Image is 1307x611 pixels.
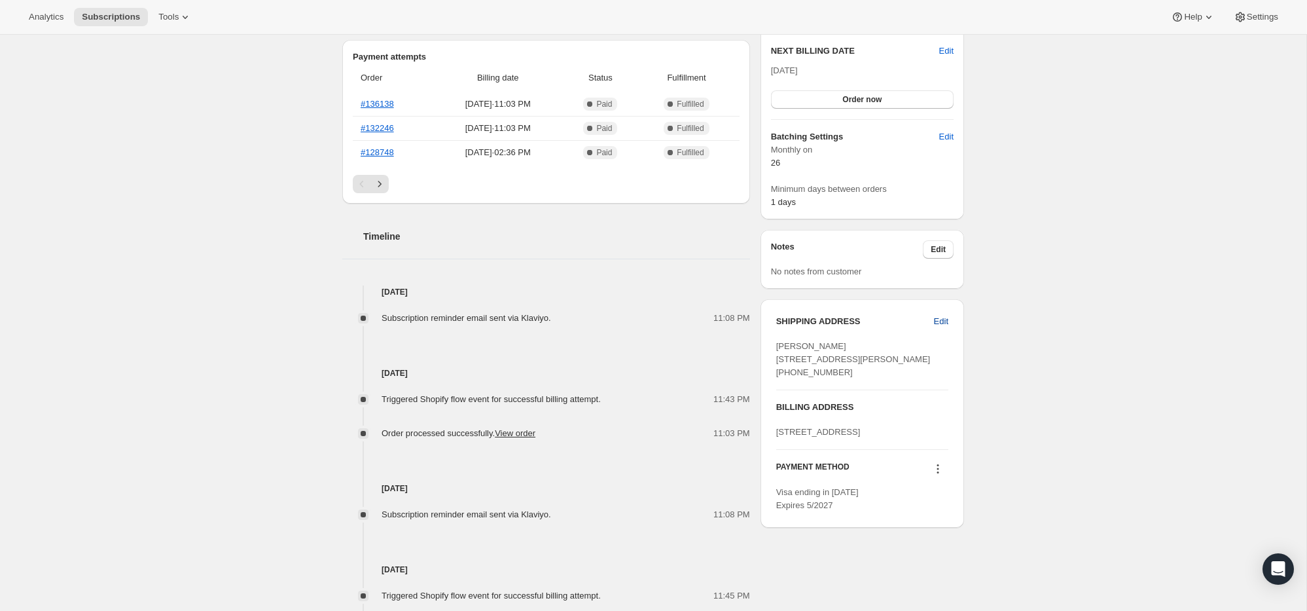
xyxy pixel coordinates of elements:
[382,591,601,601] span: Triggered Shopify flow event for successful billing attempt.
[437,146,560,159] span: [DATE] · 02:36 PM
[1163,8,1223,26] button: Help
[713,589,750,602] span: 11:45 PM
[713,312,750,325] span: 11:08 PM
[342,286,750,299] h4: [DATE]
[641,71,731,84] span: Fulfillment
[82,12,140,22] span: Subscriptions
[931,244,946,255] span: Edit
[771,158,780,168] span: 26
[939,130,954,143] span: Edit
[437,71,560,84] span: Billing date
[437,122,560,135] span: [DATE] · 11:03 PM
[771,143,954,157] span: Monthly on
[713,508,750,521] span: 11:08 PM
[1226,8,1286,26] button: Settings
[677,99,704,109] span: Fulfilled
[771,65,798,75] span: [DATE]
[713,393,750,406] span: 11:43 PM
[567,71,634,84] span: Status
[382,428,535,438] span: Order processed successfully.
[926,311,956,332] button: Edit
[776,487,859,510] span: Visa ending in [DATE] Expires 5/2027
[771,45,939,58] h2: NEXT BILLING DATE
[151,8,200,26] button: Tools
[382,313,551,323] span: Subscription reminder email sent via Klaviyo.
[771,130,939,143] h6: Batching Settings
[353,64,433,92] th: Order
[1184,12,1202,22] span: Help
[495,428,535,438] a: View order
[596,147,612,158] span: Paid
[1262,553,1294,585] div: Open Intercom Messenger
[677,147,704,158] span: Fulfilled
[771,267,862,276] span: No notes from customer
[382,394,601,404] span: Triggered Shopify flow event for successful billing attempt.
[771,183,954,196] span: Minimum days between orders
[29,12,63,22] span: Analytics
[361,147,394,157] a: #128748
[939,45,954,58] button: Edit
[776,341,931,377] span: [PERSON_NAME] [STREET_ADDRESS][PERSON_NAME] [PHONE_NUMBER]
[1247,12,1278,22] span: Settings
[776,401,948,414] h3: BILLING ADDRESS
[596,99,612,109] span: Paid
[370,175,389,193] button: Next
[713,427,750,440] span: 11:03 PM
[842,94,882,105] span: Order now
[21,8,71,26] button: Analytics
[361,99,394,109] a: #136138
[437,98,560,111] span: [DATE] · 11:03 PM
[771,90,954,109] button: Order now
[361,123,394,133] a: #132246
[74,8,148,26] button: Subscriptions
[776,462,850,479] h3: PAYMENT METHOD
[923,240,954,259] button: Edit
[342,367,750,380] h4: [DATE]
[596,123,612,134] span: Paid
[158,12,179,22] span: Tools
[776,427,861,437] span: [STREET_ADDRESS]
[677,123,704,134] span: Fulfilled
[771,197,796,207] span: 1 days
[771,240,923,259] h3: Notes
[382,509,551,519] span: Subscription reminder email sent via Klaviyo.
[934,315,948,328] span: Edit
[363,230,750,243] h2: Timeline
[353,175,740,193] nav: Pagination
[353,50,740,64] h2: Payment attempts
[342,482,750,495] h4: [DATE]
[931,126,961,147] button: Edit
[342,563,750,576] h4: [DATE]
[776,315,934,328] h3: SHIPPING ADDRESS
